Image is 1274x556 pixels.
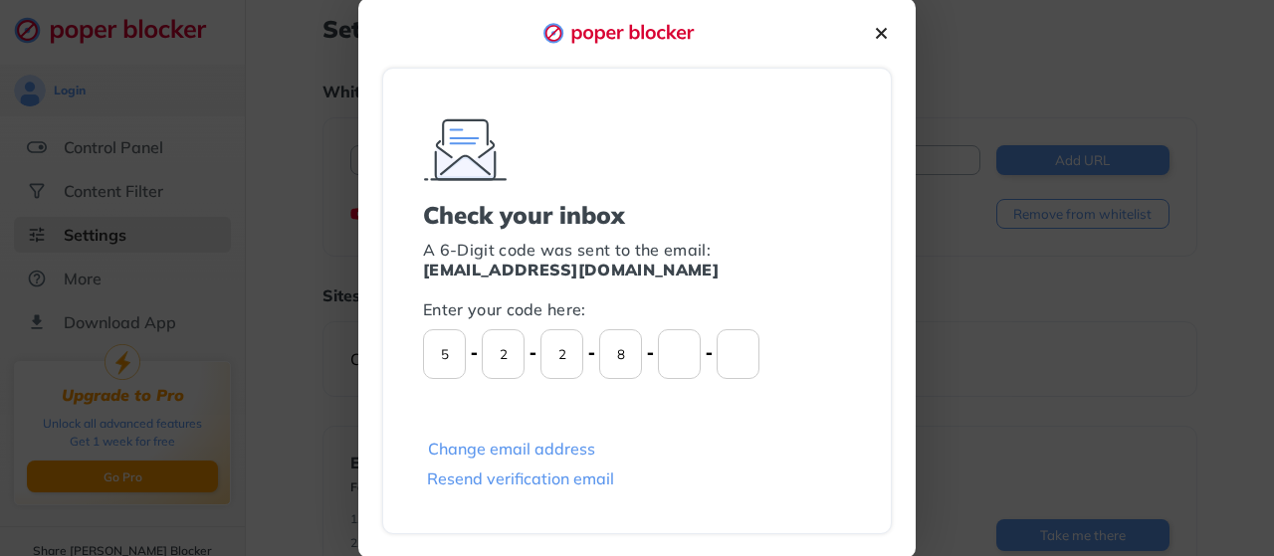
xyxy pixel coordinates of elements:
[423,240,851,260] div: A 6-Digit code was sent to the email:
[705,344,713,364] span: ⁃
[540,329,583,379] input: Please enter OTP character 3
[470,344,478,364] span: ⁃
[599,329,642,379] input: Please enter OTP character 4
[658,329,701,379] input: Please enter OTP character 5
[423,202,851,228] div: Check your inbox
[423,463,617,493] button: Resend verification email
[646,344,654,364] span: ⁃
[717,329,759,379] input: Please enter OTP character 6
[871,23,892,44] img: close-icon
[542,22,712,44] img: logo
[587,344,595,364] span: ⁃
[414,434,608,463] button: Change email address
[423,329,466,379] input: Please enter OTP character 1
[423,299,851,319] div: Enter your code here:
[529,344,536,364] span: ⁃
[482,329,525,379] input: Please enter OTP character 2
[423,260,851,279] div: [EMAIL_ADDRESS][DOMAIN_NAME]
